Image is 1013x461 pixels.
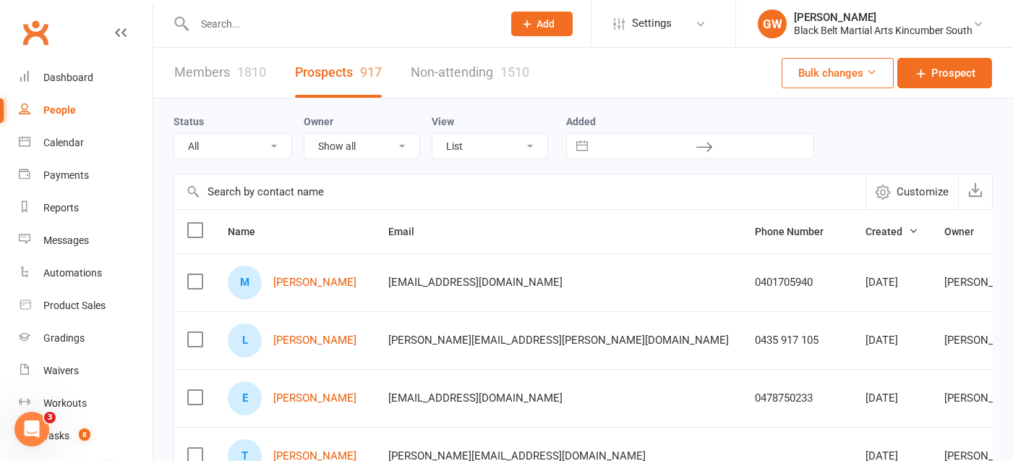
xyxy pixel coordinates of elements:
[511,12,573,36] button: Add
[44,412,56,423] span: 3
[865,226,918,237] span: Created
[295,48,382,98] a: Prospects917
[865,392,918,405] div: [DATE]
[19,62,153,94] a: Dashboard
[388,384,563,412] span: [EMAIL_ADDRESS][DOMAIN_NAME]
[19,257,153,289] a: Automations
[865,174,958,209] button: Customize
[79,428,90,441] span: 8
[43,234,89,246] div: Messages
[755,392,839,405] div: 0478750233
[794,24,973,37] div: Black Belt Martial Arts Kincumber South
[43,332,85,344] div: Gradings
[897,183,949,200] span: Customize
[931,64,975,82] span: Prospect
[865,334,918,347] div: [DATE]
[388,326,729,354] span: [PERSON_NAME][EMAIL_ADDRESS][PERSON_NAME][DOMAIN_NAME]
[388,268,563,296] span: [EMAIL_ADDRESS][DOMAIN_NAME]
[411,48,529,98] a: Non-attending1510
[273,392,356,405] a: [PERSON_NAME]
[388,223,430,240] button: Email
[273,276,356,289] a: [PERSON_NAME]
[43,430,69,441] div: Tasks
[43,267,102,279] div: Automations
[566,116,814,127] label: Added
[19,224,153,257] a: Messages
[865,223,918,240] button: Created
[794,11,973,24] div: [PERSON_NAME]
[500,64,529,80] div: 1510
[43,397,87,409] div: Workouts
[17,14,54,51] a: Clubworx
[43,365,79,376] div: Waivers
[174,48,266,98] a: Members1810
[228,223,271,240] button: Name
[19,127,153,159] a: Calendar
[569,134,595,158] button: Interact with the calendar and add the check-in date for your trip.
[228,226,271,237] span: Name
[755,223,839,240] button: Phone Number
[228,323,262,358] div: Leila
[19,322,153,355] a: Gradings
[865,276,918,289] div: [DATE]
[19,289,153,322] a: Product Sales
[174,174,865,209] input: Search by contact name
[43,169,89,181] div: Payments
[228,381,262,415] div: Ezra
[944,226,990,237] span: Owner
[19,159,153,192] a: Payments
[388,226,430,237] span: Email
[273,334,356,347] a: [PERSON_NAME]
[897,58,992,88] a: Prospect
[755,334,839,347] div: 0435 917 105
[43,104,76,116] div: People
[228,266,262,300] div: Mila
[755,276,839,289] div: 0401705940
[19,192,153,224] a: Reports
[174,116,204,127] label: Status
[360,64,382,80] div: 917
[190,14,492,34] input: Search...
[758,9,787,38] div: GW
[782,58,894,88] button: Bulk changes
[755,226,839,237] span: Phone Number
[14,412,49,447] iframe: Intercom live chat
[43,137,84,148] div: Calendar
[19,355,153,387] a: Waivers
[43,72,93,83] div: Dashboard
[432,116,454,127] label: View
[19,420,153,452] a: Tasks 8
[43,300,106,311] div: Product Sales
[944,223,990,240] button: Owner
[237,64,266,80] div: 1810
[19,387,153,420] a: Workouts
[632,7,672,40] span: Settings
[43,202,79,213] div: Reports
[304,116,333,127] label: Owner
[19,94,153,127] a: People
[537,18,555,30] span: Add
